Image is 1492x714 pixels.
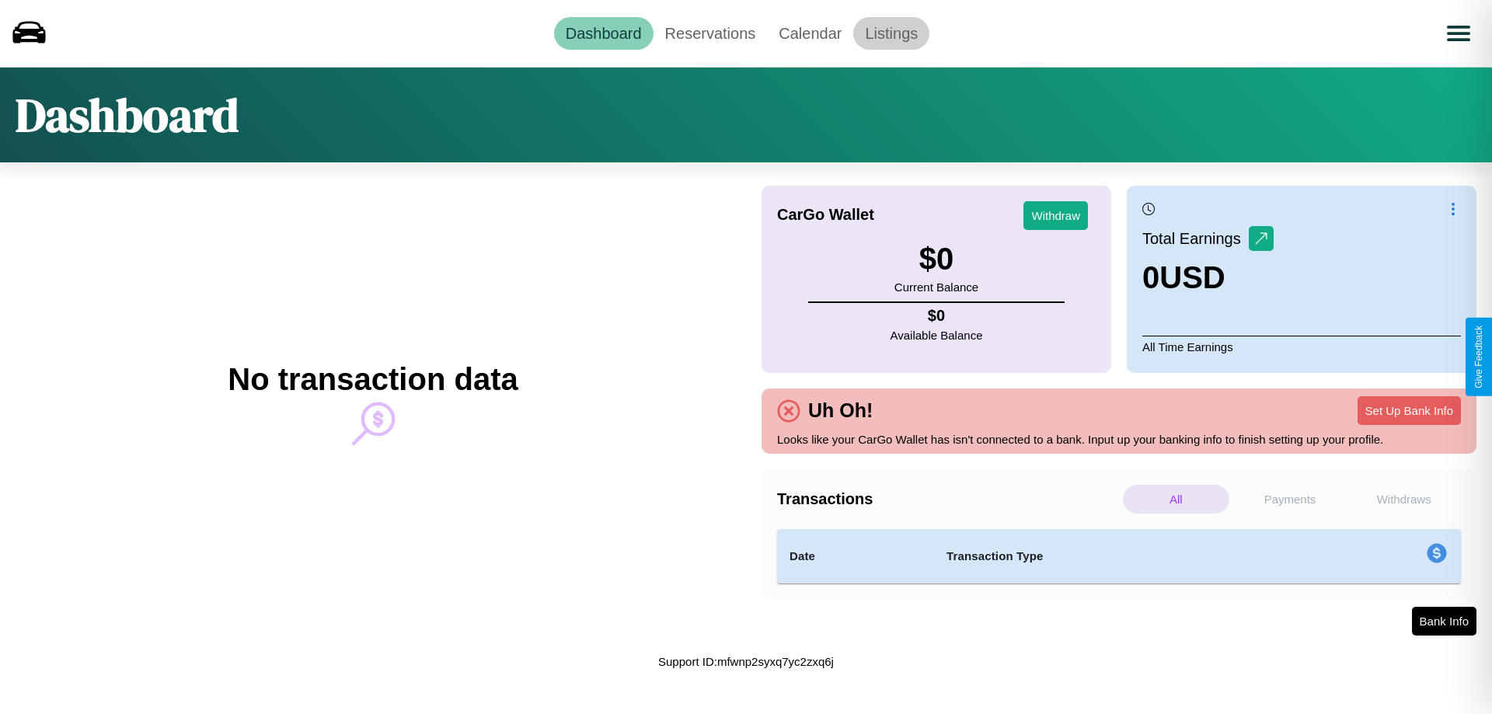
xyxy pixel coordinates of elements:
p: Current Balance [894,277,978,298]
button: Set Up Bank Info [1358,396,1461,425]
p: All Time Earnings [1142,336,1461,357]
p: Withdraws [1351,485,1457,514]
a: Calendar [767,17,853,50]
button: Open menu [1437,12,1480,55]
h3: 0 USD [1142,260,1274,295]
a: Listings [853,17,929,50]
h2: No transaction data [228,362,518,397]
h4: CarGo Wallet [777,206,874,224]
p: Looks like your CarGo Wallet has isn't connected to a bank. Input up your banking info to finish ... [777,429,1461,450]
div: Give Feedback [1473,326,1484,388]
a: Dashboard [554,17,654,50]
h4: $ 0 [891,307,983,325]
h1: Dashboard [16,83,239,147]
p: Available Balance [891,325,983,346]
p: Total Earnings [1142,225,1249,253]
h4: Transactions [777,490,1119,508]
p: Payments [1237,485,1344,514]
h3: $ 0 [894,242,978,277]
p: All [1123,485,1229,514]
button: Bank Info [1412,607,1476,636]
button: Withdraw [1023,201,1088,230]
h4: Date [790,547,922,566]
h4: Uh Oh! [800,399,880,422]
h4: Transaction Type [946,547,1299,566]
p: Support ID: mfwnp2syxq7yc2zxq6j [658,651,834,672]
table: simple table [777,529,1461,583]
a: Reservations [654,17,768,50]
